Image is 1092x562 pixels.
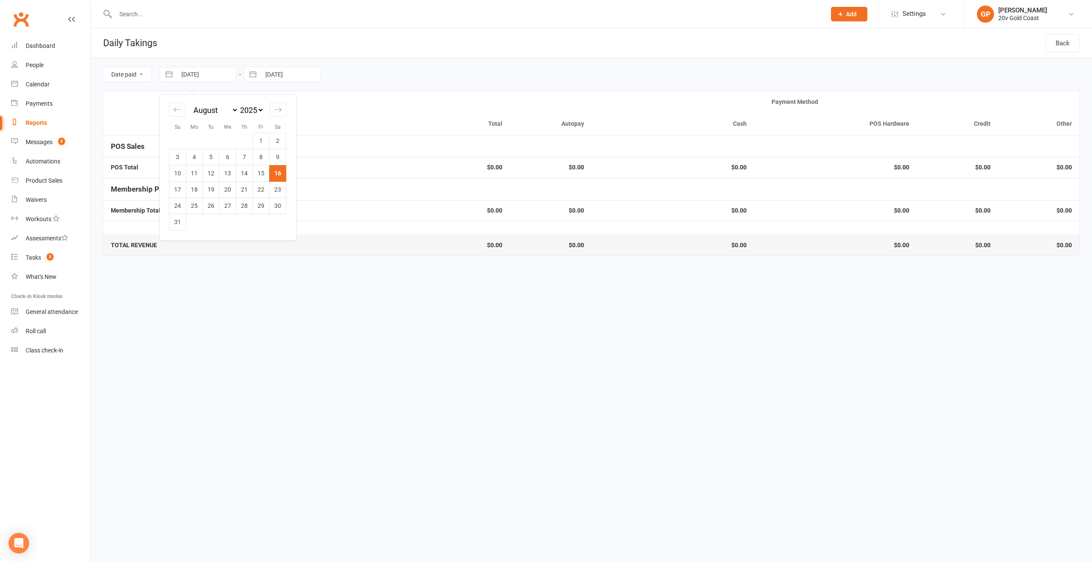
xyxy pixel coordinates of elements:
[220,181,236,198] td: Wednesday, August 20, 2025
[11,94,90,113] a: Payments
[11,56,90,75] a: People
[1006,242,1072,248] strong: $0.00
[11,267,90,287] a: What's New
[599,121,747,127] div: Cash
[26,235,68,242] div: Assessments
[169,214,186,230] td: Sunday, August 31, 2025
[186,149,203,165] td: Monday, August 4, 2025
[203,149,220,165] td: Tuesday, August 5, 2025
[1046,34,1080,52] a: Back
[26,100,53,107] div: Payments
[925,121,991,127] div: Credit
[11,171,90,190] a: Product Sales
[160,95,296,240] div: Calendar
[26,216,51,222] div: Workouts
[355,207,502,214] strong: $0.00
[26,273,56,280] div: What's New
[11,210,90,229] a: Workouts
[270,133,286,149] td: Saturday, August 2, 2025
[1006,121,1072,127] div: Other
[253,181,270,198] td: Friday, August 22, 2025
[1006,207,1072,214] strong: $0.00
[26,139,53,145] div: Messages
[762,121,909,127] div: POS Hardware
[26,42,55,49] div: Dashboard
[275,124,281,130] small: Sa
[169,198,186,214] td: Sunday, August 24, 2025
[11,36,90,56] a: Dashboard
[11,75,90,94] a: Calendar
[169,103,186,117] div: Move backward to switch to the previous month.
[26,158,60,165] div: Automations
[26,119,47,126] div: Reports
[270,198,286,214] td: Saturday, August 30, 2025
[236,149,253,165] td: Thursday, August 7, 2025
[111,164,138,171] strong: POS Total
[925,242,991,248] strong: $0.00
[270,181,286,198] td: Saturday, August 23, 2025
[925,164,991,171] strong: $0.00
[270,149,286,165] td: Saturday, August 9, 2025
[762,242,909,248] strong: $0.00
[270,103,286,117] div: Move forward to switch to the next month.
[762,164,909,171] strong: $0.00
[186,181,203,198] td: Monday, August 18, 2025
[11,341,90,360] a: Class kiosk mode
[11,133,90,152] a: Messages 5
[261,67,320,82] input: To
[26,62,44,68] div: People
[518,99,1072,105] div: Payment Method
[10,9,32,30] a: Clubworx
[177,67,236,82] input: From
[190,124,198,130] small: Mo
[47,253,53,260] span: 3
[253,165,270,181] td: Friday, August 15, 2025
[355,242,502,248] strong: $0.00
[762,207,909,214] strong: $0.00
[111,185,1072,193] h5: Membership Payments
[91,28,157,58] h1: Daily Takings
[26,81,50,88] div: Calendar
[236,165,253,181] td: Thursday, August 14, 2025
[208,124,214,130] small: Tu
[111,142,1072,151] h5: POS Sales
[9,533,29,553] div: Open Intercom Messenger
[270,165,286,181] td: Selected. Saturday, August 16, 2025
[111,207,160,214] strong: Membership Total
[599,207,747,214] strong: $0.00
[925,207,991,214] strong: $0.00
[11,229,90,248] a: Assessments
[11,113,90,133] a: Reports
[113,8,820,20] input: Search...
[11,302,90,322] a: General attendance kiosk mode
[26,308,78,315] div: General attendance
[599,164,747,171] strong: $0.00
[175,124,181,130] small: Su
[169,165,186,181] td: Sunday, August 10, 2025
[236,181,253,198] td: Thursday, August 21, 2025
[11,190,90,210] a: Waivers
[220,165,236,181] td: Wednesday, August 13, 2025
[518,207,584,214] strong: $0.00
[258,124,263,130] small: Fr
[58,138,65,145] span: 5
[111,242,157,248] strong: TOTAL REVENUE
[220,198,236,214] td: Wednesday, August 27, 2025
[831,7,867,21] button: Add
[11,152,90,171] a: Automations
[224,124,231,130] small: We
[241,124,247,130] small: Th
[253,198,270,214] td: Friday, August 29, 2025
[186,165,203,181] td: Monday, August 11, 2025
[203,198,220,214] td: Tuesday, August 26, 2025
[26,196,47,203] div: Waivers
[518,121,584,127] div: Autopay
[11,248,90,267] a: Tasks 3
[902,4,926,24] span: Settings
[26,328,46,334] div: Roll call
[355,164,502,171] strong: $0.00
[169,181,186,198] td: Sunday, August 17, 2025
[186,198,203,214] td: Monday, August 25, 2025
[203,181,220,198] td: Tuesday, August 19, 2025
[26,347,63,354] div: Class check-in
